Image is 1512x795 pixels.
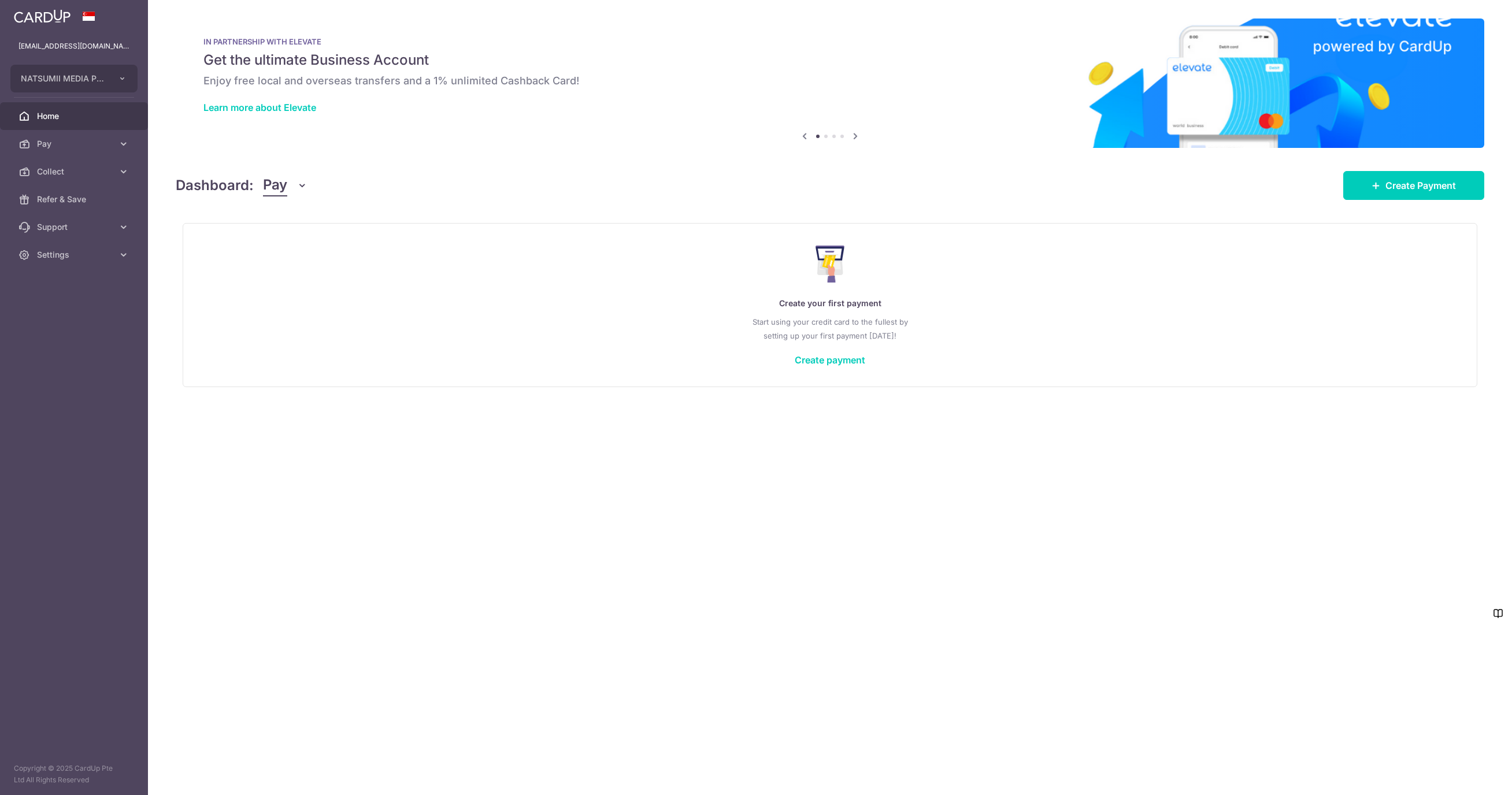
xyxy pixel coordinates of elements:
[37,110,113,122] span: Home
[203,102,316,113] a: Learn more about Elevate
[18,40,129,52] p: [EMAIL_ADDRESS][DOMAIN_NAME]
[206,296,1454,310] p: Create your first payment
[816,246,845,283] img: Make Payment
[21,73,106,84] span: NATSUMII MEDIA PTE. LTD.
[263,174,287,196] span: Pay
[37,194,113,205] span: Refer & Save
[203,37,1457,46] p: IN PARTNERSHIP WITH ELEVATE
[37,221,113,233] span: Support
[37,249,113,261] span: Settings
[37,166,113,177] span: Collect
[206,315,1454,343] p: Start using your credit card to the fullest by setting up your first payment [DATE]!
[176,175,254,196] h4: Dashboard:
[1385,179,1456,192] span: Create Payment
[10,65,138,92] button: NATSUMII MEDIA PTE. LTD.
[795,354,865,366] a: Create payment
[203,74,1457,88] h6: Enjoy free local and overseas transfers and a 1% unlimited Cashback Card!
[263,174,307,196] button: Pay
[176,18,1484,148] img: Renovation banner
[1343,171,1484,200] a: Create Payment
[14,9,71,23] img: CardUp
[203,51,1457,69] h5: Get the ultimate Business Account
[37,138,113,150] span: Pay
